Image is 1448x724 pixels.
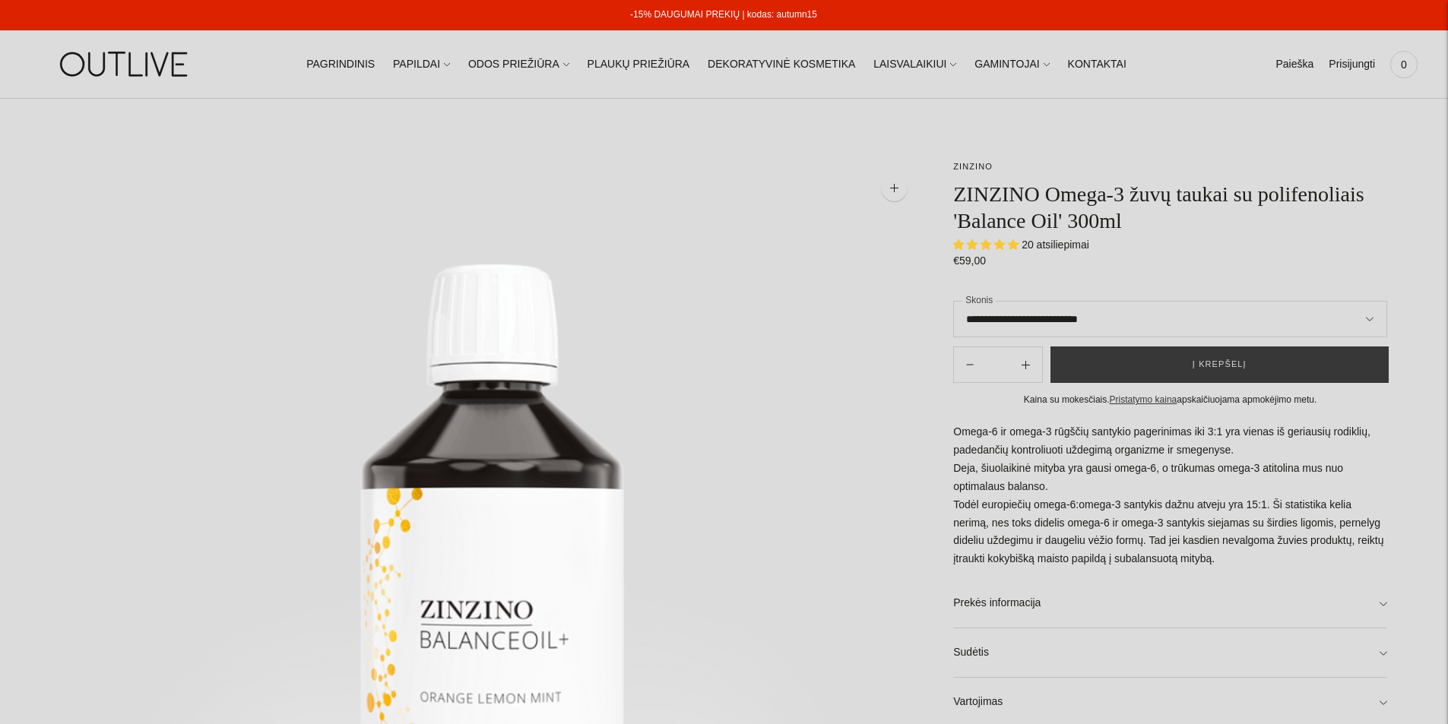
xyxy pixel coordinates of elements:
[1193,357,1247,372] span: Į krepšelį
[986,354,1009,376] input: Product quantity
[1110,394,1177,405] a: Pristatymo kaina
[1329,48,1375,81] a: Prisijungti
[1050,346,1389,383] button: Į krepšelį
[630,9,817,20] a: -15% DAUGUMAI PREKIŲ | kodas: autumn15
[954,346,986,383] button: Add product quantity
[306,48,375,81] a: PAGRINDINIS
[393,48,450,81] a: PAPILDAI
[1068,48,1126,81] a: KONTAKTAI
[953,628,1387,677] a: Sudėtis
[953,181,1387,234] h1: ZINZINO Omega-3 žuvų taukai su polifenoliais 'Balance Oil' 300ml
[953,579,1387,628] a: Prekės informacija
[708,48,855,81] a: DEKORATYVINĖ KOSMETIKA
[1009,346,1042,383] button: Subtract product quantity
[468,48,569,81] a: ODOS PRIEŽIŪRA
[953,239,1022,251] span: 4.75 stars
[974,48,1049,81] a: GAMINTOJAI
[588,48,690,81] a: PLAUKŲ PRIEŽIŪRA
[1390,48,1418,81] a: 0
[873,48,956,81] a: LAISVALAIKIUI
[953,423,1387,569] p: Omega-6 ir omega-3 rūgščių santykio pagerinimas iki 3:1 yra vienas iš geriausių rodiklių, padedan...
[1393,54,1415,75] span: 0
[1275,48,1313,81] a: Paieška
[30,38,220,90] img: OUTLIVE
[953,392,1387,408] div: Kaina su mokesčiais. apskaičiuojama apmokėjimo metu.
[1022,239,1089,251] span: 20 atsiliepimai
[953,255,986,267] span: €59,00
[953,162,993,171] a: ZINZINO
